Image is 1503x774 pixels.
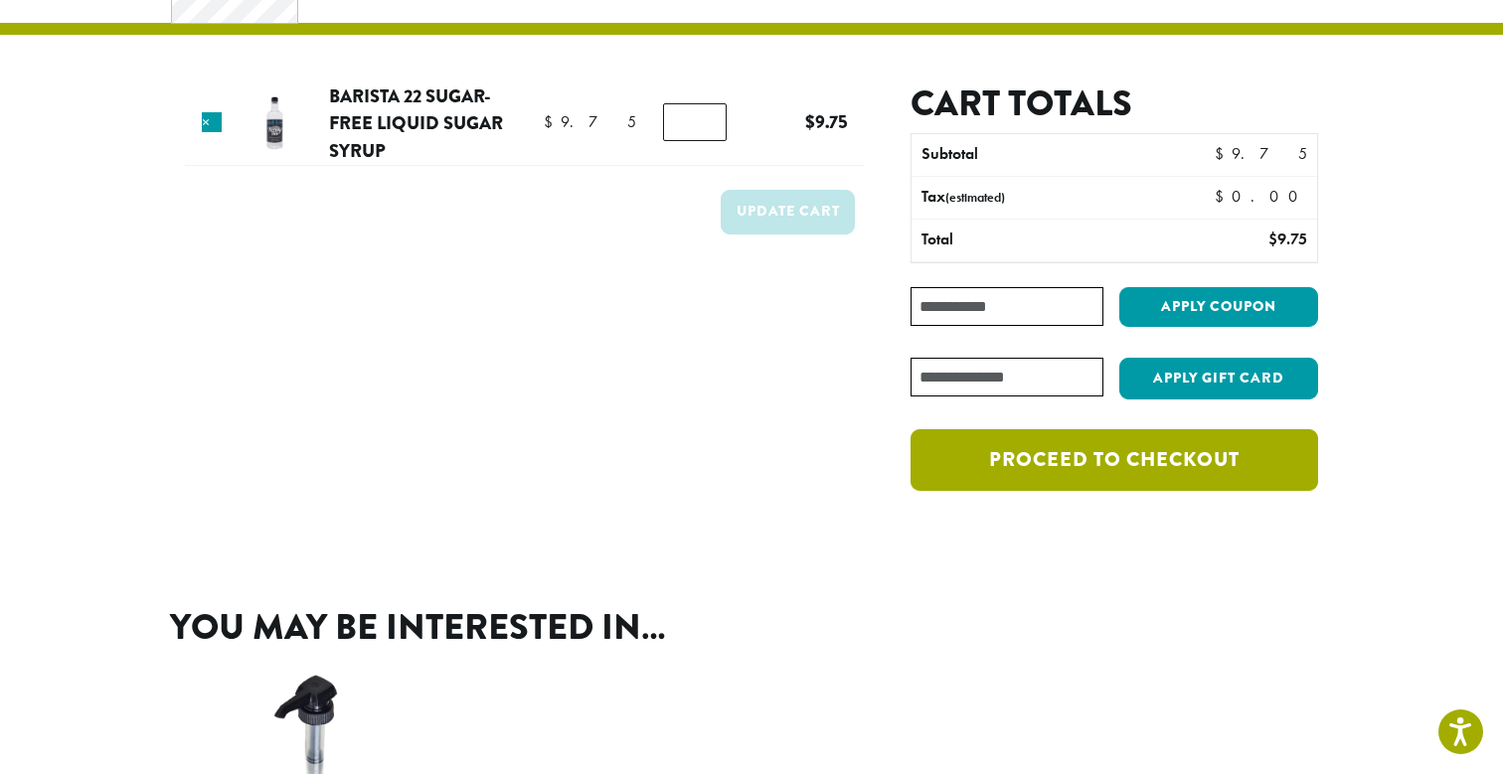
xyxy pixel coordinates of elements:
span: $ [544,111,561,132]
span: $ [1215,186,1232,207]
bdi: 9.75 [1268,229,1307,249]
bdi: 9.75 [544,111,636,132]
span: $ [1215,143,1232,164]
img: Barista 22 Sugar-Free Liquid Sugar Syrup [243,91,307,156]
a: Remove this item [202,112,222,132]
span: $ [805,108,815,135]
th: Tax [912,177,1199,219]
a: Proceed to checkout [911,429,1318,491]
small: (estimated) [945,189,1005,206]
button: Apply Gift Card [1119,358,1318,399]
bdi: 9.75 [1215,143,1307,164]
h2: You may be interested in… [170,606,1333,649]
span: $ [1268,229,1277,249]
input: Product quantity [663,103,727,141]
a: Barista 22 Sugar-Free Liquid Sugar Syrup [329,82,503,164]
h2: Cart totals [911,82,1318,125]
bdi: 9.75 [805,108,848,135]
th: Total [912,220,1155,261]
button: Update cart [721,190,855,234]
th: Subtotal [912,134,1155,176]
button: Apply coupon [1119,287,1318,328]
bdi: 0.00 [1215,186,1307,207]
